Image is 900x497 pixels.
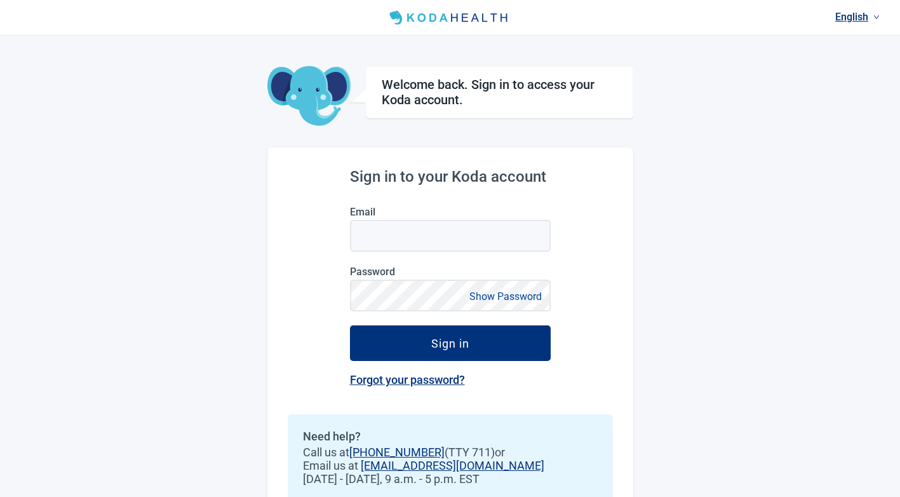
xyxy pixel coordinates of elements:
[267,66,351,127] img: Koda Elephant
[830,6,885,27] a: Current language: English
[873,14,880,20] span: down
[303,472,598,486] span: [DATE] - [DATE], 9 a.m. - 5 p.m. EST
[350,373,465,386] a: Forgot your password?
[431,337,469,350] div: Sign in
[350,206,551,218] label: Email
[382,77,617,107] h1: Welcome back. Sign in to access your Koda account.
[350,266,551,278] label: Password
[361,459,544,472] a: [EMAIL_ADDRESS][DOMAIN_NAME]
[303,430,598,443] h2: Need help?
[384,8,515,28] img: Koda Health
[350,325,551,361] button: Sign in
[349,446,445,459] a: [PHONE_NUMBER]
[350,168,551,186] h2: Sign in to your Koda account
[466,288,546,305] button: Show Password
[303,446,598,459] span: Call us at (TTY 711) or
[303,459,598,472] span: Email us at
